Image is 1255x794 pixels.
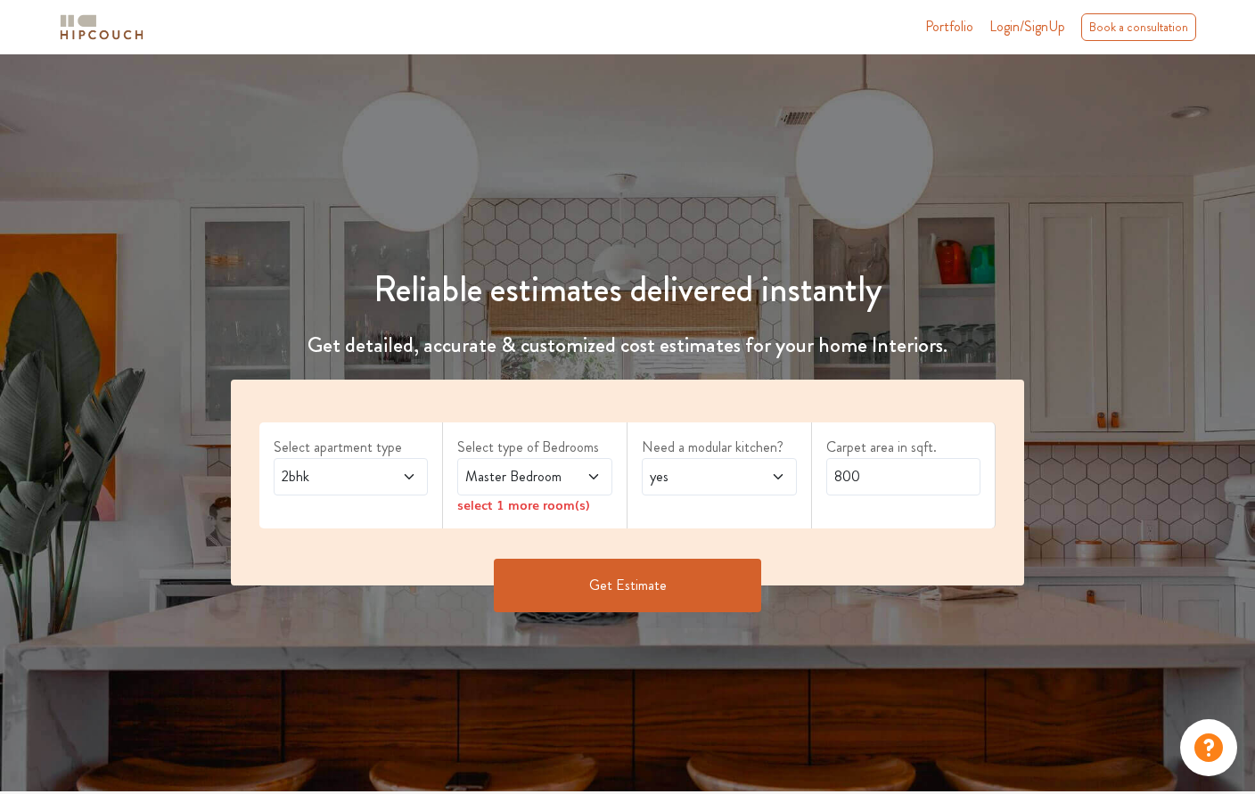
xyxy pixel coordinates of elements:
[57,12,146,43] img: logo-horizontal.svg
[220,268,1036,311] h1: Reliable estimates delivered instantly
[826,458,981,495] input: Enter area sqft
[989,16,1065,37] span: Login/SignUp
[274,437,429,458] label: Select apartment type
[494,559,761,612] button: Get Estimate
[57,7,146,47] span: logo-horizontal.svg
[220,332,1036,358] h4: Get detailed, accurate & customized cost estimates for your home Interiors.
[642,437,797,458] label: Need a modular kitchen?
[457,495,612,514] div: select 1 more room(s)
[457,437,612,458] label: Select type of Bedrooms
[462,466,566,487] span: Master Bedroom
[278,466,382,487] span: 2bhk
[1081,13,1196,41] div: Book a consultation
[646,466,751,487] span: yes
[826,437,981,458] label: Carpet area in sqft.
[925,16,973,37] a: Portfolio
